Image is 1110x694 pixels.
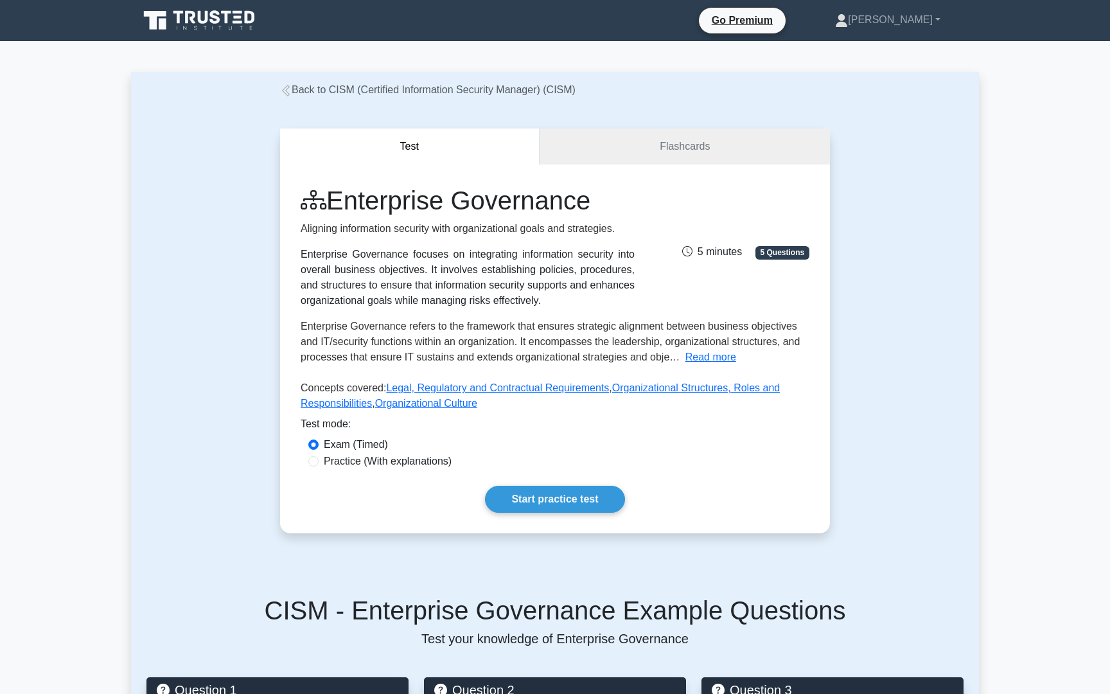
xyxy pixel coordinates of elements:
[685,350,736,365] button: Read more
[301,321,800,362] span: Enterprise Governance refers to the framework that ensures strategic alignment between business o...
[324,454,452,469] label: Practice (With explanations)
[804,7,971,33] a: [PERSON_NAME]
[755,246,809,259] span: 5 Questions
[301,185,635,216] h1: Enterprise Governance
[301,416,809,437] div: Test mode:
[704,12,780,28] a: Go Premium
[301,247,635,308] div: Enterprise Governance focuses on integrating information security into overall business objective...
[146,631,964,646] p: Test your knowledge of Enterprise Governance
[301,380,809,416] p: Concepts covered: , ,
[324,437,388,452] label: Exam (Timed)
[485,486,624,513] a: Start practice test
[280,129,540,165] button: Test
[280,84,576,95] a: Back to CISM (Certified Information Security Manager) (CISM)
[301,221,635,236] p: Aligning information security with organizational goals and strategies.
[386,382,609,393] a: Legal, Regulatory and Contractual Requirements
[682,246,742,257] span: 5 minutes
[146,595,964,626] h5: CISM - Enterprise Governance Example Questions
[375,398,477,409] a: Organizational Culture
[540,129,830,165] a: Flashcards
